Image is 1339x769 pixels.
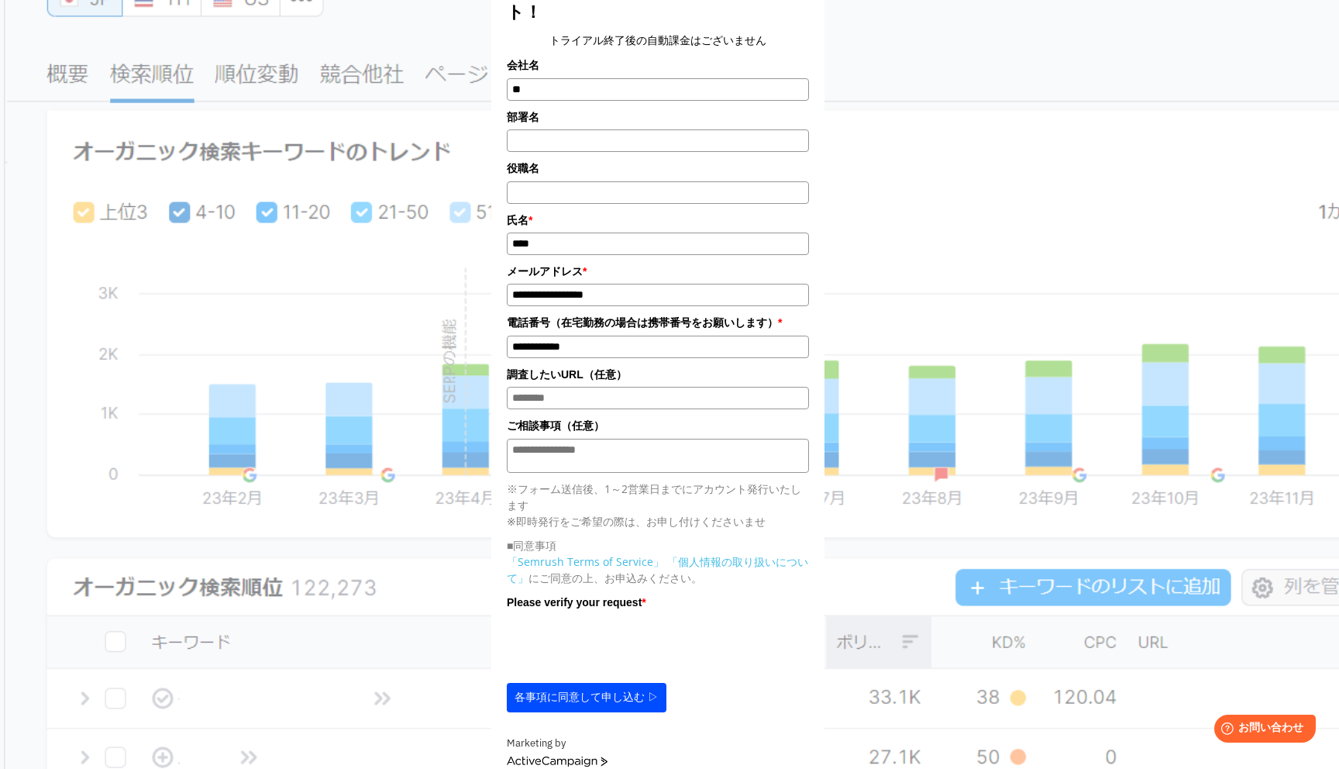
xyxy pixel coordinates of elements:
label: メールアドレス [507,263,809,280]
label: ご相談事項（任意） [507,417,809,434]
label: 氏名 [507,212,809,229]
p: ■同意事項 [507,537,809,553]
a: 「Semrush Terms of Service」 [507,554,664,569]
button: 各事項に同意して申し込む ▷ [507,683,666,712]
label: Please verify your request [507,594,809,611]
label: 部署名 [507,109,809,126]
div: Marketing by [507,736,809,752]
label: 電話番号（在宅勤務の場合は携帯番号をお願いします） [507,314,809,331]
iframe: reCAPTCHA [507,615,742,675]
p: ※フォーム送信後、1～2営業日までにアカウント発行いたします ※即時発行をご希望の際は、お申し付けくださいませ [507,481,809,529]
label: 会社名 [507,57,809,74]
label: 役職名 [507,160,809,177]
p: にご同意の上、お申込みください。 [507,553,809,586]
a: 「個人情報の取り扱いについて」 [507,554,808,585]
label: 調査したいURL（任意） [507,366,809,383]
center: トライアル終了後の自動課金はございません [507,32,809,49]
iframe: Help widget launcher [1201,709,1322,752]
